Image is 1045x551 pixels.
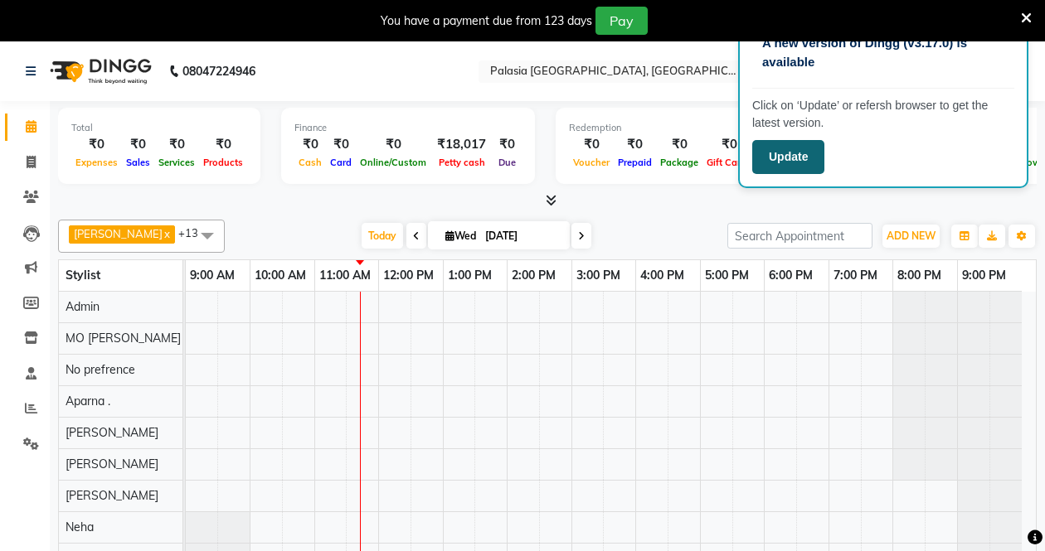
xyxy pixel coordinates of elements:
[294,157,326,168] span: Cash
[178,226,211,239] span: +13
[569,121,792,135] div: Redemption
[656,157,702,168] span: Package
[656,135,702,154] div: ₹0
[480,224,563,249] input: 2025-09-03
[493,135,522,154] div: ₹0
[752,97,1014,132] p: Click on ‘Update’ or refersh browser to get the latest version.
[379,263,438,288] a: 12:00 PM
[294,135,326,154] div: ₹0
[66,425,158,440] span: [PERSON_NAME]
[66,488,158,503] span: [PERSON_NAME]
[494,157,520,168] span: Due
[66,520,94,534] span: Neha
[250,263,310,288] a: 10:00 AM
[66,331,181,346] span: MO [PERSON_NAME]
[702,135,756,154] div: ₹0
[186,263,239,288] a: 9:00 AM
[702,157,756,168] span: Gift Cards
[122,135,154,154] div: ₹0
[356,157,430,168] span: Online/Custom
[444,263,496,288] a: 1:00 PM
[74,227,163,240] span: [PERSON_NAME]
[66,299,100,314] span: Admin
[595,7,648,35] button: Pay
[362,223,403,249] span: Today
[163,227,170,240] a: x
[636,263,688,288] a: 4:00 PM
[829,263,882,288] a: 7:00 PM
[614,157,656,168] span: Prepaid
[887,230,936,242] span: ADD NEW
[572,263,625,288] a: 3:00 PM
[435,157,489,168] span: Petty cash
[381,12,592,30] div: You have a payment due from 123 days
[315,263,375,288] a: 11:00 AM
[752,140,824,174] button: Update
[199,157,247,168] span: Products
[154,135,199,154] div: ₹0
[122,157,154,168] span: Sales
[356,135,430,154] div: ₹0
[66,457,158,471] span: [PERSON_NAME]
[66,268,100,283] span: Stylist
[614,135,656,154] div: ₹0
[430,135,493,154] div: ₹18,017
[701,263,753,288] a: 5:00 PM
[71,157,122,168] span: Expenses
[294,121,522,135] div: Finance
[66,394,110,408] span: Aparna .
[326,157,356,168] span: Card
[66,362,135,377] span: No prefrence
[958,263,1010,288] a: 9:00 PM
[569,157,614,168] span: Voucher
[71,121,247,135] div: Total
[42,48,156,94] img: logo
[569,135,614,154] div: ₹0
[727,223,872,249] input: Search Appointment
[199,135,247,154] div: ₹0
[154,157,199,168] span: Services
[882,225,940,248] button: ADD NEW
[182,48,255,94] b: 08047224946
[893,263,945,288] a: 8:00 PM
[765,263,817,288] a: 6:00 PM
[71,135,122,154] div: ₹0
[326,135,356,154] div: ₹0
[762,34,1004,71] p: A new version of Dingg (v3.17.0) is available
[441,230,480,242] span: Wed
[508,263,560,288] a: 2:00 PM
